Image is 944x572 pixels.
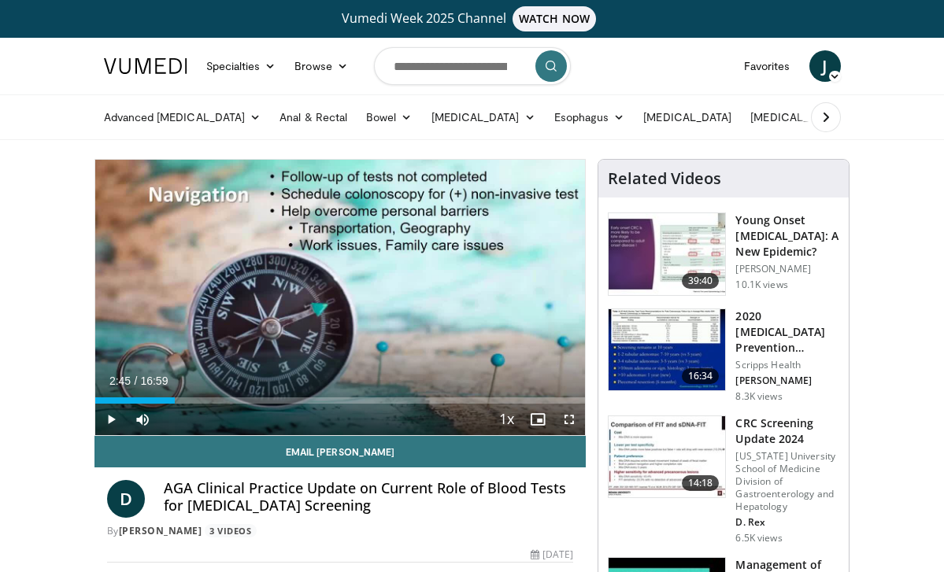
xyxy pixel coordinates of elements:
[735,532,782,544] p: 6.5K views
[735,279,787,291] p: 10.1K views
[107,524,574,538] div: By
[634,101,741,133] a: [MEDICAL_DATA]
[522,404,553,435] button: Enable picture-in-picture mode
[545,101,635,133] a: Esophagus
[107,480,145,518] a: D
[94,436,587,467] a: Email [PERSON_NAME]
[197,50,286,82] a: Specialties
[164,480,574,514] h4: AGA Clinical Practice Update on Current Role of Blood Tests for [MEDICAL_DATA] Screening
[95,160,586,435] video-js: Video Player
[735,50,800,82] a: Favorites
[608,308,839,403] a: 16:34 2020 [MEDICAL_DATA] Prevention Guidelines: What Are the Task Force Rec… Scripps Health [PER...
[741,101,864,133] a: [MEDICAL_DATA]
[735,516,839,529] p: D. Rex
[608,212,839,296] a: 39:40 Young Onset [MEDICAL_DATA]: A New Epidemic? [PERSON_NAME] 10.1K views
[735,375,839,387] p: [PERSON_NAME]
[735,450,839,513] p: [US_STATE] University School of Medicine Division of Gastroenterology and Hepatology
[609,213,725,295] img: b23cd043-23fa-4b3f-b698-90acdd47bf2e.150x105_q85_crop-smart_upscale.jpg
[735,212,839,260] h3: Young Onset [MEDICAL_DATA]: A New Epidemic?
[682,273,720,289] span: 39:40
[735,390,782,403] p: 8.3K views
[609,309,725,391] img: 1ac37fbe-7b52-4c81-8c6c-a0dd688d0102.150x105_q85_crop-smart_upscale.jpg
[270,101,357,133] a: Anal & Rectal
[491,404,522,435] button: Playback Rate
[94,101,271,133] a: Advanced [MEDICAL_DATA]
[735,359,839,371] p: Scripps Health
[95,404,127,435] button: Play
[422,101,545,133] a: [MEDICAL_DATA]
[119,524,202,537] a: [PERSON_NAME]
[682,368,720,384] span: 16:34
[104,58,187,74] img: VuMedi Logo
[205,524,257,537] a: 3 Videos
[95,397,586,404] div: Progress Bar
[682,475,720,491] span: 14:18
[357,101,421,133] a: Bowel
[553,404,585,435] button: Fullscreen
[608,415,839,544] a: 14:18 CRC Screening Update 2024 [US_STATE] University School of Medicine Division of Gastroentero...
[285,50,357,82] a: Browse
[127,404,158,435] button: Mute
[735,308,839,356] h3: 2020 [MEDICAL_DATA] Prevention Guidelines: What Are the Task Force Rec…
[374,47,571,85] input: Search topics, interventions
[735,263,839,275] p: [PERSON_NAME]
[109,375,131,387] span: 2:45
[608,169,721,188] h4: Related Videos
[135,375,138,387] span: /
[609,416,725,498] img: 91500494-a7c6-4302-a3df-6280f031e251.150x105_q85_crop-smart_upscale.jpg
[94,6,850,31] a: Vumedi Week 2025 ChannelWATCH NOW
[809,50,841,82] a: J
[735,415,839,447] h3: CRC Screening Update 2024
[531,548,573,562] div: [DATE]
[513,6,596,31] span: WATCH NOW
[140,375,168,387] span: 16:59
